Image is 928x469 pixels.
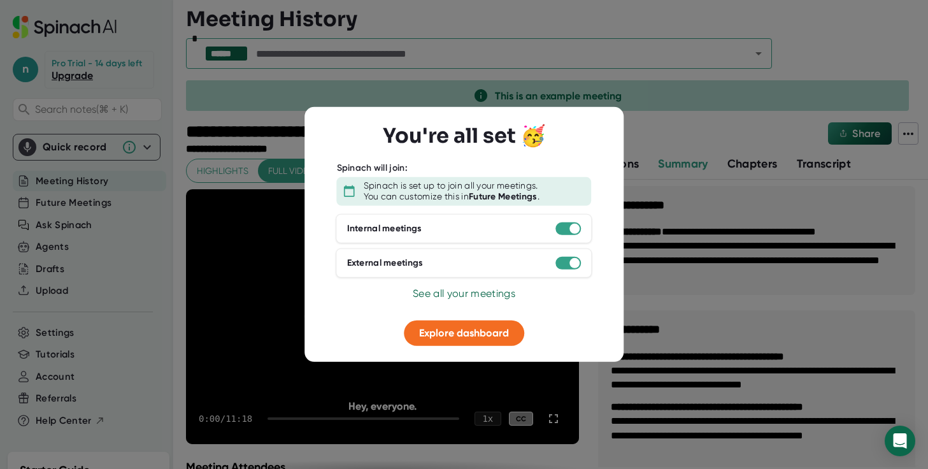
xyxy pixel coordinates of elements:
[413,285,515,301] button: See all your meetings
[469,191,538,202] b: Future Meetings
[885,426,915,456] div: Open Intercom Messenger
[347,257,424,269] div: External meetings
[383,124,546,148] h3: You're all set 🥳
[347,223,422,234] div: Internal meetings
[364,191,539,203] div: You can customize this in .
[413,287,515,299] span: See all your meetings
[364,180,538,191] div: Spinach is set up to join all your meetings.
[419,326,509,338] span: Explore dashboard
[337,162,408,174] div: Spinach will join:
[404,320,524,345] button: Explore dashboard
